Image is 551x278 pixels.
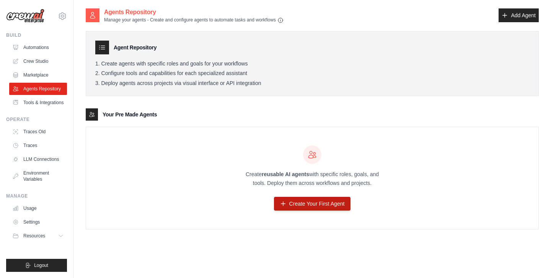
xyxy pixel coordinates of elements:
button: Logout [6,259,67,272]
a: Create Your First Agent [274,197,351,211]
p: Create with specific roles, goals, and tools. Deploy them across workflows and projects. [239,170,386,188]
div: Manage [6,193,67,199]
a: LLM Connections [9,153,67,165]
a: Automations [9,41,67,54]
h3: Your Pre Made Agents [103,111,157,118]
li: Create agents with specific roles and goals for your workflows [95,61,529,67]
li: Deploy agents across projects via visual interface or API integration [95,80,529,87]
a: Traces [9,139,67,152]
a: Agents Repository [9,83,67,95]
li: Configure tools and capabilities for each specialized assistant [95,70,529,77]
span: Logout [34,262,48,268]
div: Operate [6,116,67,123]
h3: Agent Repository [114,44,156,51]
a: Environment Variables [9,167,67,185]
a: Tools & Integrations [9,96,67,109]
img: Logo [6,9,44,23]
h2: Agents Repository [104,8,284,17]
p: Manage your agents - Create and configure agents to automate tasks and workflows [104,17,284,23]
a: Marketplace [9,69,67,81]
span: Resources [23,233,45,239]
strong: reusable AI agents [262,171,309,177]
a: Usage [9,202,67,214]
div: Build [6,32,67,38]
a: Add Agent [499,8,539,22]
a: Settings [9,216,67,228]
a: Crew Studio [9,55,67,67]
button: Resources [9,230,67,242]
a: Traces Old [9,126,67,138]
